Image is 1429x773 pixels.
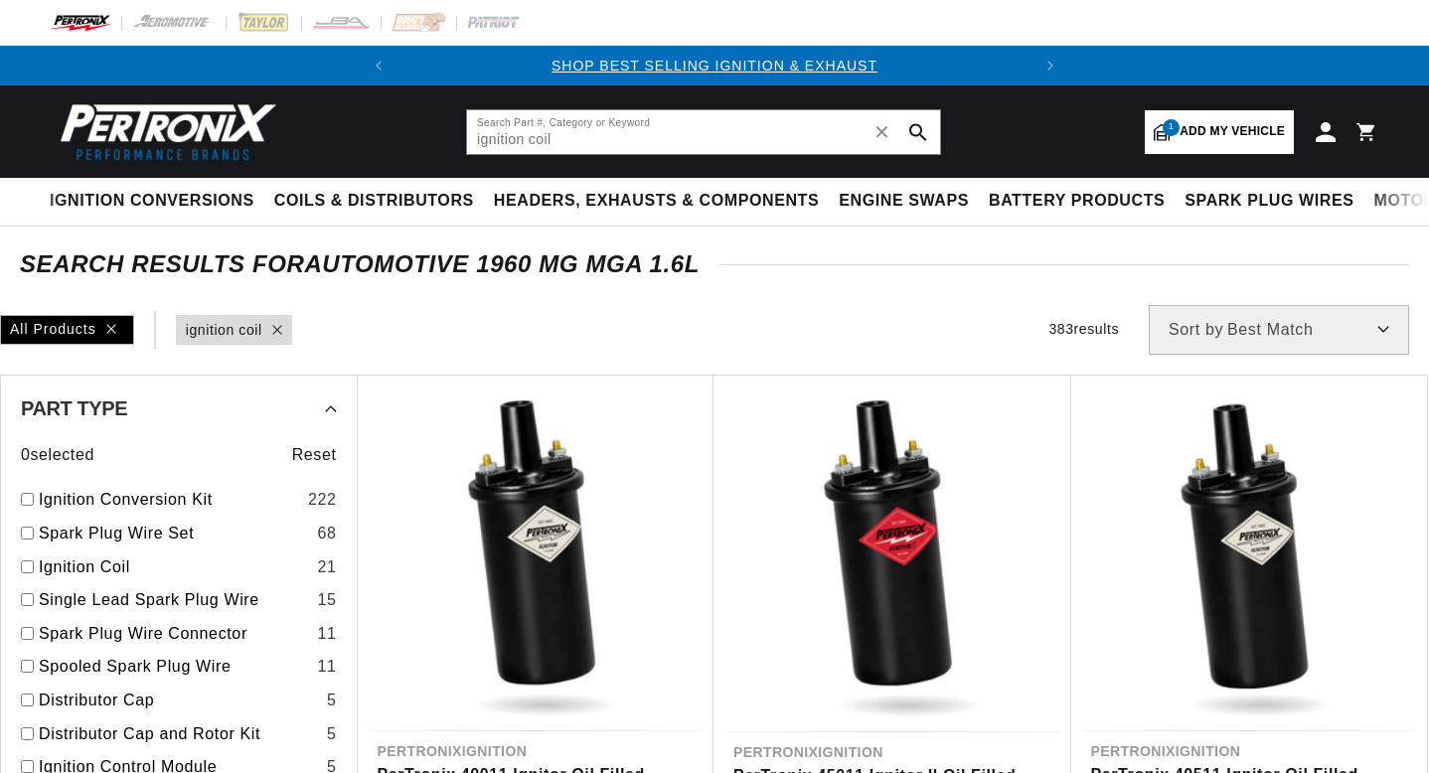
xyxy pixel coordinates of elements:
span: Spark Plug Wires [1185,191,1353,212]
span: 1 [1163,119,1180,136]
span: 383 results [1048,321,1119,337]
summary: Battery Products [979,178,1175,225]
div: 1 of 2 [398,55,1031,77]
a: Ignition Coil [39,554,309,580]
a: Single Lead Spark Plug Wire [39,587,309,613]
span: Part Type [21,398,127,418]
div: 11 [317,621,336,647]
a: SHOP BEST SELLING IGNITION & EXHAUST [552,58,877,74]
a: 1Add my vehicle [1145,110,1294,154]
a: Distributor Cap and Rotor Kit [39,721,319,747]
a: ignition coil [186,319,262,341]
div: 11 [317,654,336,680]
div: 68 [317,521,336,546]
summary: Ignition Conversions [50,178,264,225]
span: Reset [292,442,337,468]
span: Add my vehicle [1180,122,1285,141]
span: Battery Products [989,191,1165,212]
summary: Headers, Exhausts & Components [484,178,829,225]
div: 5 [327,688,337,713]
div: SEARCH RESULTS FOR Automotive 1960 MG MGA 1.6L [20,254,1409,274]
div: 5 [327,721,337,747]
span: Engine Swaps [839,191,969,212]
div: Announcement [398,55,1031,77]
button: Translation missing: en.sections.announcements.next_announcement [1031,46,1070,85]
summary: Coils & Distributors [264,178,484,225]
div: 21 [317,554,336,580]
a: Spooled Spark Plug Wire [39,654,309,680]
summary: Engine Swaps [829,178,979,225]
a: Ignition Conversion Kit [39,487,300,513]
span: Ignition Conversions [50,191,254,212]
span: Sort by [1169,322,1223,338]
input: Search Part #, Category or Keyword [467,110,940,154]
img: Pertronix [50,97,278,166]
div: 222 [308,487,337,513]
a: Spark Plug Wire Set [39,521,309,546]
span: Headers, Exhausts & Components [494,191,819,212]
button: Translation missing: en.sections.announcements.previous_announcement [359,46,398,85]
a: Distributor Cap [39,688,319,713]
a: Spark Plug Wire Connector [39,621,309,647]
select: Sort by [1149,305,1409,355]
span: 0 selected [21,442,94,468]
button: search button [896,110,940,154]
span: Coils & Distributors [274,191,474,212]
div: 15 [317,587,336,613]
summary: Spark Plug Wires [1175,178,1363,225]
